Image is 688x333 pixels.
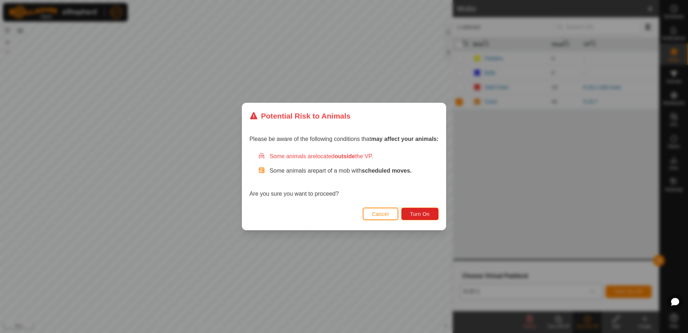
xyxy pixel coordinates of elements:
[371,136,439,142] strong: may affect your animals:
[249,152,439,198] div: Are you sure you want to proceed?
[249,110,350,121] div: Potential Risk to Animals
[401,208,439,220] button: Turn On
[316,153,373,159] span: located the VP.
[372,211,389,217] span: Cancel
[249,136,439,142] span: Please be aware of the following conditions that
[270,166,439,175] p: Some animals are
[362,168,412,174] strong: scheduled moves.
[258,152,439,161] div: Some animals are
[410,211,430,217] span: Turn On
[335,153,355,159] strong: outside
[363,208,398,220] button: Cancel
[316,168,412,174] span: part of a mob with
